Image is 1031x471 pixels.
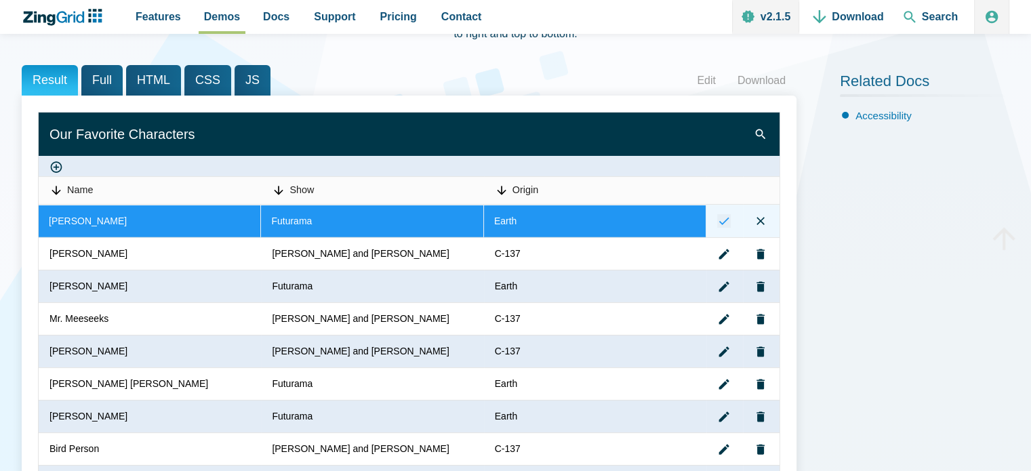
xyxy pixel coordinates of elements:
a: Edit [686,70,727,91]
zg-button: removerecord [754,247,767,260]
div: [PERSON_NAME] [49,245,127,262]
span: Pricing [380,7,417,26]
span: Show [289,184,314,195]
div: [PERSON_NAME] and [PERSON_NAME] [272,310,449,327]
span: Docs [263,7,289,26]
div: C-137 [495,245,521,262]
div: [PERSON_NAME] [PERSON_NAME] [49,375,208,392]
zg-button: search [752,112,769,156]
span: CSS [184,65,231,96]
a: Accessibility [855,110,912,121]
div: [PERSON_NAME] and [PERSON_NAME] [272,245,449,262]
div: Bird Person [49,441,99,457]
zg-button: removerecord [754,279,767,293]
div: C-137 [495,441,521,457]
div: [PERSON_NAME] [49,408,127,424]
zg-button: editrecord [717,247,731,260]
zg-button: editrecord [717,344,731,358]
div: Futurama [272,278,312,294]
div: Mr. Meeseeks [49,310,108,327]
h2: Related Docs [840,72,1009,98]
zg-button: cancelrecord [754,214,767,228]
div: Our Favorite Characters [49,123,752,146]
span: Origin [512,184,538,195]
span: Full [81,65,123,96]
a: ZingChart Logo. Click to return to the homepage [22,9,109,26]
zg-button: removerecord [754,377,767,390]
zg-button: editrecord [717,312,731,325]
div: [PERSON_NAME] [49,278,127,294]
span: JS [235,65,270,96]
span: Features [136,7,181,26]
zg-button: createrecord [49,160,63,173]
span: Result [22,65,78,96]
div: [PERSON_NAME] [49,343,127,359]
div: C-137 [495,310,521,327]
zg-button: editrecord [717,377,731,390]
div: Earth [495,375,517,392]
div: Futurama [272,408,312,424]
div: [PERSON_NAME] and [PERSON_NAME] [272,441,449,457]
zg-button: removerecord [754,344,767,358]
div: Earth [495,278,517,294]
span: Support [314,7,355,26]
zg-button: removerecord [754,442,767,455]
zg-button: submitrecord [717,214,731,228]
span: HTML [126,65,181,96]
div: C-137 [495,343,521,359]
div: [PERSON_NAME] and [PERSON_NAME] [272,343,449,359]
zg-button: removerecord [754,312,767,325]
span: Demos [204,7,240,26]
zg-button: removerecord [754,409,767,423]
div: Futurama [272,375,312,392]
div: Earth [495,408,517,424]
zg-button: editrecord [717,442,731,455]
zg-button: editrecord [717,409,731,423]
span: Name [67,184,93,195]
a: Download [727,70,796,91]
span: Contact [441,7,482,26]
zg-button: editrecord [717,279,731,293]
